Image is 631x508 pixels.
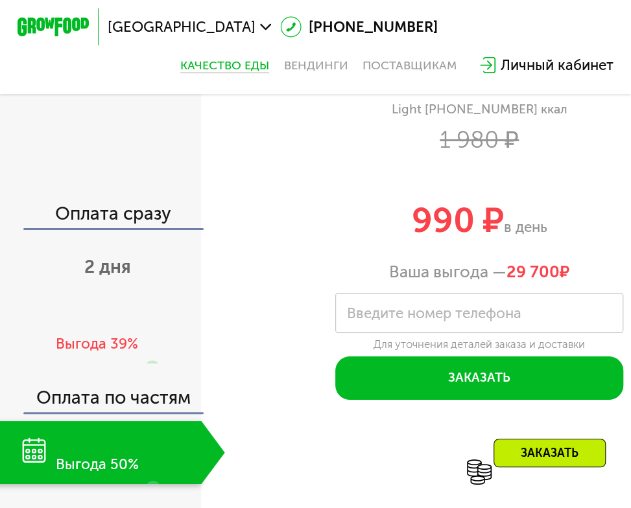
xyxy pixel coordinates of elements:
[494,439,606,467] div: Заказать
[56,334,138,354] div: Выгода 39%
[108,20,256,34] span: [GEOGRAPHIC_DATA]
[506,262,560,282] span: 29 700
[467,459,492,485] img: l6xcnZfty9opOoJh.png
[283,58,348,73] a: Вендинги
[2,371,202,412] div: Оплата по частям
[363,58,457,73] div: поставщикам
[501,54,613,76] div: Личный кабинет
[180,58,269,73] a: Качество еды
[335,356,624,400] button: Заказать
[84,256,131,277] span: 2 дня
[506,262,569,283] span: ₽
[2,205,202,228] div: Оплата сразу
[347,308,521,318] label: Введите номер телефона
[504,218,547,236] span: в день
[335,338,624,352] div: Для уточнения деталей заказа и доставки
[412,200,504,241] span: 990 ₽
[280,16,438,38] a: [PHONE_NUMBER]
